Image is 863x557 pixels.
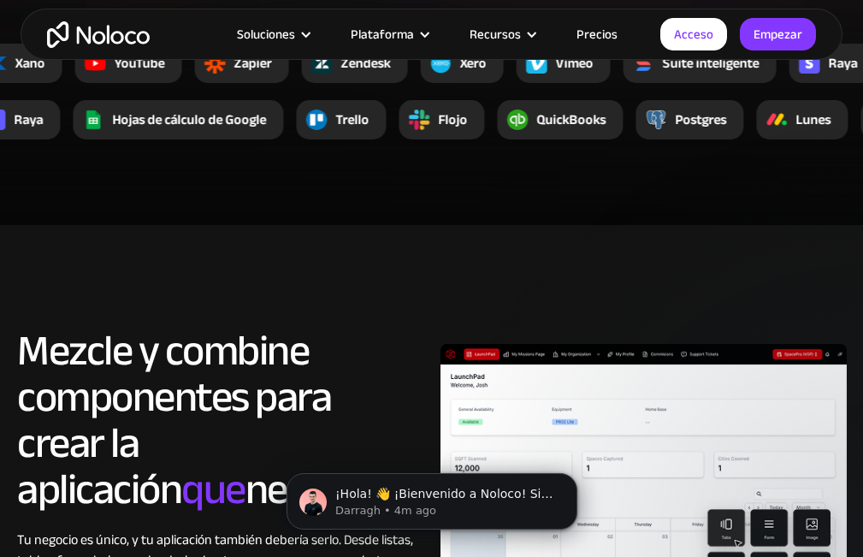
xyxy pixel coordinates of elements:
[115,50,165,76] font: YouTube
[237,22,295,46] font: Soluciones
[17,311,331,530] font: Mezcle y combine componentes para crear la aplicación
[341,50,391,76] font: Zendesk
[674,22,713,46] font: Acceso
[351,22,414,46] font: Plataforma
[555,23,639,45] a: Precios
[15,50,45,76] font: Xano
[335,66,556,81] p: Message from Darragh, sent 4m ago
[470,22,521,46] font: Recursos
[438,107,467,133] font: Flojo
[335,107,369,133] font: Trello
[460,50,487,76] font: Xero
[556,50,594,76] font: Vimeo
[14,107,43,133] font: Raya
[829,50,858,76] font: Raya
[576,22,618,46] font: Precios
[795,107,830,133] font: Lunes
[47,21,150,48] a: hogar
[740,18,816,50] a: Empezar
[329,23,448,45] div: Plataforma
[234,50,272,76] font: Zapier
[335,50,553,98] font: ¡Hola! 👋 ¡Bienvenido a Noloco! Si tienes alguna pregunta, responde a este mensaje. [GEOGRAPHIC_DATA]
[216,23,329,45] div: Soluciones
[660,18,727,50] a: Acceso
[675,107,726,133] font: Postgres
[663,50,760,76] font: Suite inteligente
[112,107,266,133] font: Hojas de cálculo de Google
[448,23,555,45] div: Recursos
[754,22,802,46] font: Empezar
[287,36,577,92] div: message notification from Darragh, 4m ago. Hey there 👋 Welcome to Noloco! If you have any questio...
[299,51,327,79] img: Imagen de perfil de Darragh
[536,107,606,133] font: QuickBooks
